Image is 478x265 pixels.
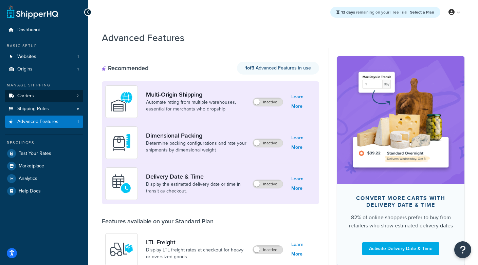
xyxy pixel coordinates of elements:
[245,64,311,72] span: Advanced Features in use
[5,140,83,146] div: Resources
[110,131,133,155] img: DTVBYsAAAAAASUVORK5CYII=
[17,66,33,72] span: Origins
[17,106,49,112] span: Shipping Rules
[19,151,51,157] span: Test Your Rates
[17,27,40,33] span: Dashboard
[253,246,283,254] label: Inactive
[102,31,184,44] h1: Advanced Features
[348,213,454,230] div: 82% of online shoppers prefer to buy from retailers who show estimated delivery dates
[454,241,471,258] button: Open Resource Center
[146,247,247,260] a: Display LTL freight rates at checkout for heavy or oversized goods
[146,181,247,195] a: Display the estimated delivery date or time in transit as checkout.
[77,119,79,125] span: 1
[146,173,247,180] a: Delivery Date & Time
[253,98,283,106] label: Inactive
[5,82,83,88] div: Manage Shipping
[17,119,58,125] span: Advanced Features
[5,90,83,102] li: Carriers
[146,99,247,113] a: Automate rating from multiple warehouses, essential for merchants who dropship
[5,90,83,102] a: Carriers2
[102,218,214,225] div: Features available on your Standard Plan
[5,103,83,115] a: Shipping Rules
[291,92,316,111] a: Learn More
[5,50,83,63] li: Websites
[102,64,148,72] div: Recommended
[17,54,36,60] span: Websites
[5,63,83,76] a: Origins1
[5,24,83,36] a: Dashboard
[146,91,247,98] a: Multi-Origin Shipping
[110,90,133,114] img: WatD5o0RtDAAAAAElFTkSuQmCC
[347,66,454,174] img: feature-image-ddt-36eae7f7280da8017bfb280eaccd9c446f90b1fe08728e4019434db127062ab4.png
[253,180,283,188] label: Inactive
[5,172,83,185] a: Analytics
[110,238,133,261] img: y79ZsPf0fXUFUhFXDzUgf+ktZg5F2+ohG75+v3d2s1D9TjoU8PiyCIluIjV41seZevKCRuEjTPPOKHJsQcmKCXGdfprl3L4q7...
[146,132,247,139] a: Dimensional Packing
[77,54,79,60] span: 1
[5,43,83,49] div: Basic Setup
[5,160,83,172] a: Marketplace
[245,64,254,72] strong: 1 of 3
[19,188,41,194] span: Help Docs
[291,174,316,193] a: Learn More
[5,116,83,128] li: Advanced Features
[362,242,439,255] a: Activate Delivery Date & Time
[76,93,79,99] span: 2
[146,239,247,246] a: LTL Freight
[253,139,283,147] label: Inactive
[17,93,34,99] span: Carriers
[5,116,83,128] a: Advanced Features1
[146,140,247,154] a: Determine packing configurations and rate your shipments by dimensional weight
[19,176,37,182] span: Analytics
[348,195,454,208] div: Convert more carts with delivery date & time
[110,172,133,196] img: gfkeb5ejjkALwAAAABJRU5ErkJggg==
[291,133,316,152] a: Learn More
[77,66,79,72] span: 1
[410,9,434,15] a: Select a Plan
[5,185,83,197] a: Help Docs
[19,163,44,169] span: Marketplace
[291,240,316,259] a: Learn More
[5,63,83,76] li: Origins
[341,9,355,15] strong: 13 days
[5,147,83,160] a: Test Your Rates
[341,9,408,15] span: remaining on your Free Trial
[5,50,83,63] a: Websites1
